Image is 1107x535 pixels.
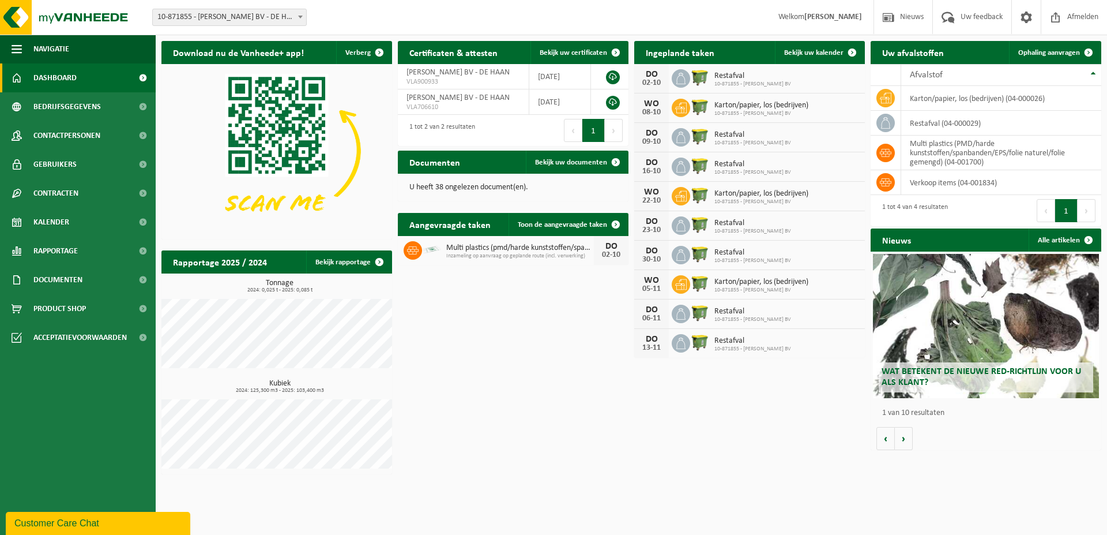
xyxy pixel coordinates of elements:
span: Bekijk uw kalender [784,49,844,57]
span: Restafval [714,248,791,257]
span: Verberg [345,49,371,57]
span: 10-871855 - [PERSON_NAME] BV [714,199,808,205]
span: [PERSON_NAME] BV - DE HAAN [406,93,510,102]
img: WB-1100-HPE-GN-51 [690,68,710,87]
div: DO [640,305,663,315]
span: Rapportage [33,237,78,265]
img: WB-1100-HPE-GN-51 [690,97,710,117]
span: Multi plastics (pmd/harde kunststoffen/spanbanden/eps/folie naturel/folie gemeng... [446,244,594,253]
h2: Uw afvalstoffen [871,41,955,63]
span: Restafval [714,307,791,316]
span: Gebruikers [33,150,77,179]
div: DO [640,158,663,167]
p: U heeft 38 ongelezen document(en). [409,184,617,192]
button: Previous [1037,199,1055,222]
a: Bekijk uw kalender [775,41,864,64]
button: Volgende [895,427,913,450]
div: 02-10 [640,79,663,87]
span: VLA706610 [406,103,520,112]
div: 1 tot 2 van 2 resultaten [404,118,475,143]
span: Wat betekent de nieuwe RED-richtlijn voor u als klant? [882,367,1081,387]
iframe: chat widget [6,510,193,535]
td: karton/papier, los (bedrijven) (04-000026) [901,86,1101,111]
span: 10-871855 - [PERSON_NAME] BV [714,81,791,88]
div: DO [640,217,663,226]
img: WB-1100-HPE-GN-51 [690,156,710,175]
button: 1 [582,119,605,142]
span: Karton/papier, los (bedrijven) [714,278,808,287]
span: 10-871855 - DEWAELE HENRI BV - DE HAAN [153,9,306,25]
span: Restafval [714,219,791,228]
div: DO [640,129,663,138]
span: 10-871855 - [PERSON_NAME] BV [714,287,808,294]
a: Bekijk uw documenten [526,151,627,174]
button: Next [1078,199,1095,222]
div: 30-10 [640,256,663,264]
button: Next [605,119,623,142]
div: 13-11 [640,344,663,352]
button: Vorige [876,427,895,450]
span: Navigatie [33,35,69,63]
span: Bekijk uw documenten [535,159,607,166]
span: Kalender [33,208,69,237]
span: Restafval [714,130,791,140]
span: Restafval [714,72,791,81]
span: 10-871855 - [PERSON_NAME] BV [714,110,808,117]
img: WB-1100-HPE-GN-51 [690,274,710,293]
span: Restafval [714,160,791,169]
span: 10-871855 - [PERSON_NAME] BV [714,346,791,353]
td: restafval (04-000029) [901,111,1101,136]
div: DO [640,335,663,344]
span: 10-871855 - [PERSON_NAME] BV [714,140,791,147]
span: Bedrijfsgegevens [33,92,101,121]
h3: Tonnage [167,279,392,293]
img: WB-1100-HPE-GN-51 [690,126,710,146]
a: Bekijk rapportage [306,250,391,274]
img: WB-1100-HPE-GN-51 [690,303,710,323]
a: Toon de aangevraagde taken [509,213,627,236]
img: Download de VHEPlus App [161,64,392,237]
button: 1 [1055,199,1078,222]
div: WO [640,188,663,197]
span: Toon de aangevraagde taken [518,221,607,229]
span: Documenten [33,265,82,294]
div: 08-10 [640,109,663,117]
div: 05-11 [640,285,663,293]
td: verkoop items (04-001834) [901,170,1101,195]
img: WB-1100-HPE-GN-51 [690,185,710,205]
div: 06-11 [640,315,663,323]
img: WB-1100-HPE-GN-51 [690,215,710,234]
a: Alle artikelen [1029,229,1100,252]
h2: Nieuws [871,229,922,251]
h2: Certificaten & attesten [398,41,509,63]
h2: Ingeplande taken [634,41,726,63]
h3: Kubiek [167,380,392,394]
span: Restafval [714,336,791,346]
span: 10-871855 - DEWAELE HENRI BV - DE HAAN [152,9,307,26]
div: 09-10 [640,138,663,146]
span: Ophaling aanvragen [1018,49,1080,57]
span: VLA900933 [406,77,520,87]
div: WO [640,276,663,285]
h2: Download nu de Vanheede+ app! [161,41,315,63]
div: 1 tot 4 van 4 resultaten [876,198,948,223]
img: LP-SK-00500-LPE-16 [422,240,442,259]
div: 16-10 [640,167,663,175]
div: WO [640,99,663,109]
span: Product Shop [33,294,86,323]
div: 23-10 [640,226,663,234]
div: DO [640,246,663,256]
span: 2024: 0,025 t - 2025: 0,085 t [167,287,392,293]
span: Contactpersonen [33,121,100,150]
span: Dashboard [33,63,77,92]
span: 10-871855 - [PERSON_NAME] BV [714,169,791,176]
strong: [PERSON_NAME] [804,13,862,21]
span: Contracten [33,179,78,208]
span: Afvalstof [910,70,943,80]
span: Acceptatievoorwaarden [33,323,127,352]
img: WB-1100-HPE-GN-51 [690,244,710,264]
a: Bekijk uw certificaten [530,41,627,64]
h2: Aangevraagde taken [398,213,502,235]
td: multi plastics (PMD/harde kunststoffen/spanbanden/EPS/folie naturel/folie gemengd) (04-001700) [901,136,1101,170]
